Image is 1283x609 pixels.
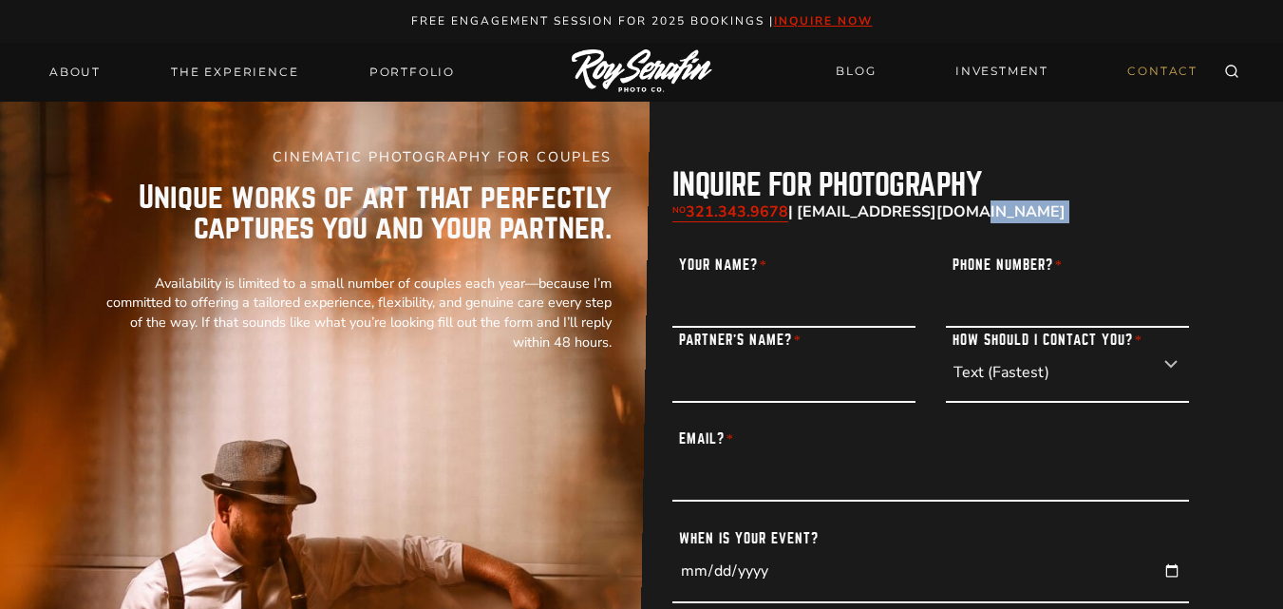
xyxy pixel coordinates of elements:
h5: CINEMATIC PHOTOGRAPHY FOR COUPLES [95,147,612,168]
sub: NO [672,204,686,216]
label: Phone Number? [946,253,1070,272]
nav: Primary Navigation [38,59,466,86]
label: Email? [672,428,742,447]
a: THE EXPERIENCE [160,59,310,86]
h2: inquire for photography [672,170,1189,200]
label: Partner’s Name? [672,328,809,347]
button: View Search Form [1218,59,1245,86]
img: Logo of Roy Serafin Photo Co., featuring stylized text in white on a light background, representi... [572,49,712,94]
a: CONTACT [1116,55,1209,88]
label: Your Name? [672,253,775,272]
p: Free engagement session for 2025 Bookings | [21,11,1263,31]
label: How Should I contact You? [946,328,1150,347]
a: INVESTMENT [944,55,1060,88]
a: About [38,59,112,86]
label: When is your event? [672,526,825,545]
p: Unique works of art that perfectly captures you and your partner. [95,175,612,243]
strong: | [EMAIL_ADDRESS][DOMAIN_NAME] [672,201,1066,222]
p: Availability is limited to a small number of couples each year—because I’m committed to offering ... [95,274,612,352]
a: NO321.343.9678 [672,201,788,222]
a: Portfolio [358,59,466,86]
a: BLOG [824,55,887,88]
nav: Secondary Navigation [824,55,1209,88]
a: inquire now [774,13,873,29]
